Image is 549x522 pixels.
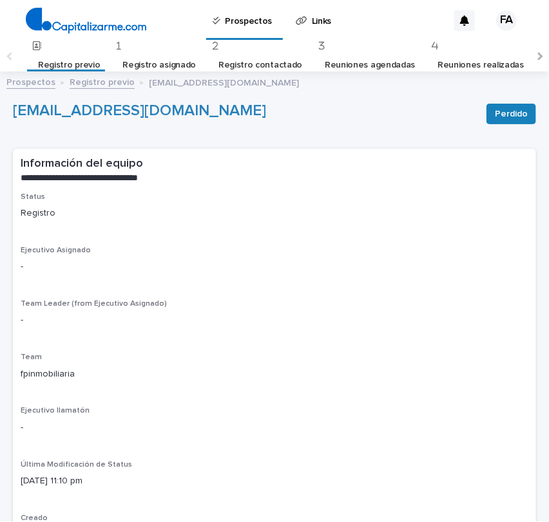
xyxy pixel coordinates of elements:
img: 4arMvv9wSvmHTHbXwTim [26,8,146,33]
span: Team [21,353,42,361]
a: Prospectos [6,74,55,89]
p: fpinmobiliaria [21,368,528,381]
a: Registro asignado [122,50,196,80]
a: Registro contactado [218,50,302,80]
p: Registro [21,207,528,220]
a: [EMAIL_ADDRESS][DOMAIN_NAME] [13,103,266,118]
span: Status [21,193,45,201]
a: Reuniones agendadas [325,50,415,80]
span: Team Leader (from Ejecutivo Asignado) [21,300,167,308]
p: - [21,421,528,434]
p: - [21,260,528,274]
p: [DATE] 11:10 pm [21,474,528,488]
span: Última Modificación de Status [21,461,132,469]
p: [EMAIL_ADDRESS][DOMAIN_NAME] [149,75,299,89]
span: Ejecutivo Asignado [21,247,91,254]
p: - [21,313,528,327]
span: Creado [21,514,48,522]
span: Ejecutivo llamatón [21,407,90,415]
span: Perdido [495,107,528,120]
div: FA [496,10,517,31]
a: Registro previo [38,50,100,80]
button: Perdido [486,104,536,124]
a: Reuniones realizadas [438,50,524,80]
h2: Información del equipo [21,156,143,172]
a: Registro previo [70,74,135,89]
